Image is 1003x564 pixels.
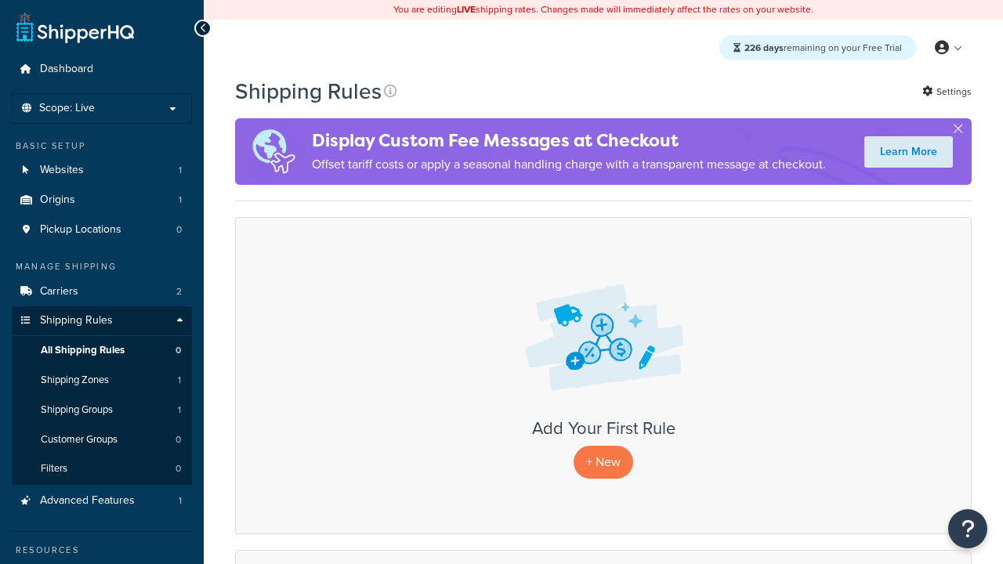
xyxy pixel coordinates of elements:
span: Dashboard [40,63,93,76]
span: Advanced Features [40,494,135,508]
a: Shipping Rules [12,306,192,335]
span: 1 [178,374,181,387]
li: Origins [12,186,192,215]
a: Shipping Groups 1 [12,396,192,425]
li: Websites [12,156,192,185]
span: 0 [176,344,181,357]
span: Scope: Live [39,102,95,115]
span: 2 [176,285,182,298]
a: Websites 1 [12,156,192,185]
li: All Shipping Rules [12,336,192,365]
span: Origins [40,193,75,207]
button: Open Resource Center [948,509,987,548]
li: Filters [12,454,192,483]
span: 0 [176,223,182,237]
div: Basic Setup [12,139,192,153]
li: Customer Groups [12,425,192,454]
div: Manage Shipping [12,260,192,273]
p: + New [574,446,633,478]
li: Shipping Zones [12,366,192,395]
span: Shipping Zones [41,374,109,387]
li: Shipping Groups [12,396,192,425]
li: Pickup Locations [12,215,192,244]
li: Carriers [12,277,192,306]
li: Shipping Rules [12,306,192,485]
a: All Shipping Rules 0 [12,336,192,365]
a: Customer Groups 0 [12,425,192,454]
b: LIVE [457,2,476,16]
a: Filters 0 [12,454,192,483]
span: Customer Groups [41,433,118,446]
span: Websites [40,164,84,177]
div: remaining on your Free Trial [719,35,916,60]
a: Settings [922,81,972,103]
li: Advanced Features [12,486,192,515]
strong: 226 days [744,41,784,55]
h3: Add Your First Rule [252,419,955,438]
img: duties-banner-06bc72dcb5fe05cb3f9472aba00be2ae8eb53ab6f0d8bb03d382ba314ac3c341.png [235,118,312,185]
span: All Shipping Rules [41,344,125,357]
span: Shipping Rules [40,314,113,327]
div: Resources [12,544,192,557]
span: Carriers [40,285,78,298]
a: Learn More [864,136,953,168]
span: Shipping Groups [41,403,113,417]
a: Shipping Zones 1 [12,366,192,395]
span: 1 [178,403,181,417]
a: Pickup Locations 0 [12,215,192,244]
h4: Display Custom Fee Messages at Checkout [312,128,826,154]
span: 0 [176,433,181,446]
a: Dashboard [12,55,192,84]
a: Advanced Features 1 [12,486,192,515]
h1: Shipping Rules [235,76,382,107]
span: 1 [179,494,182,508]
span: Pickup Locations [40,223,121,237]
p: Offset tariff costs or apply a seasonal handling charge with a transparent message at checkout. [312,154,826,175]
a: Origins 1 [12,186,192,215]
a: Carriers 2 [12,277,192,306]
span: 0 [176,462,181,475]
span: Filters [41,462,67,475]
a: ShipperHQ Home [16,12,134,43]
span: 1 [179,193,182,207]
span: 1 [179,164,182,177]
